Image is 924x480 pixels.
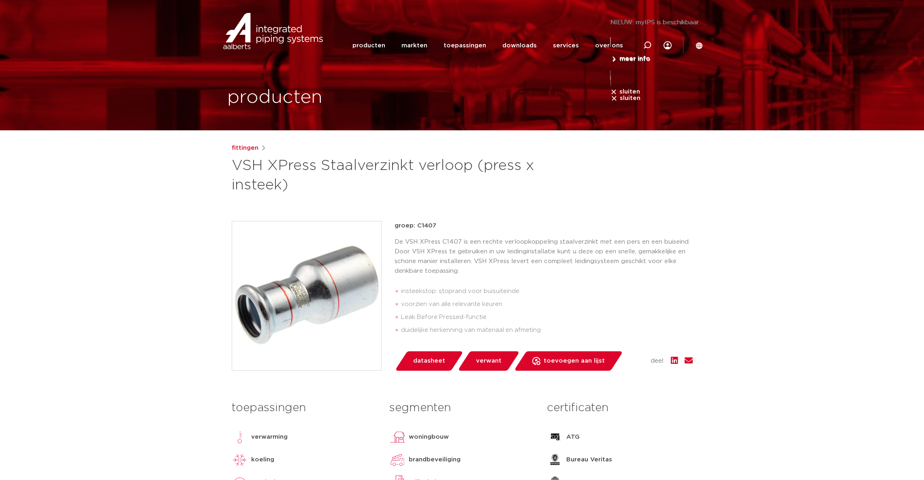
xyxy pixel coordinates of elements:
[232,429,248,445] img: verwarming
[409,432,449,442] p: woningbouw
[401,298,693,311] li: voorzien van alle relevante keuren
[389,400,535,416] h3: segmenten
[651,356,664,366] span: deel:
[251,432,288,442] p: verwarming
[401,311,693,324] li: Leak Before Pressed-functie
[389,452,405,468] img: brandbeveiliging
[251,455,274,465] p: koeling
[544,355,605,367] span: toevoegen aan lijst
[232,143,258,153] a: fittingen
[413,355,445,367] span: datasheet
[395,237,693,276] p: De VSH XPress C1407 is een rechte verloopkoppeling staalverzinkt met een pers en een buiseind. Do...
[620,95,640,101] span: sluiten
[476,355,501,367] span: verwant
[566,432,580,442] p: ATG
[401,324,693,337] li: duidelijke herkenning van materiaal en afmeting
[232,400,377,416] h3: toepassingen
[232,452,248,468] img: koeling
[566,455,612,465] p: Bureau Veritas
[547,452,563,468] img: Bureau Veritas
[610,56,651,63] a: meer info
[401,285,693,298] li: insteekstop: stoprand voor buisuiteinde
[395,221,693,231] p: groep: C1407
[232,156,536,195] h1: VSH XPress Staalverzinkt verloop (press x insteek)
[389,429,405,445] img: woningbouw
[547,400,692,416] h3: certificaten
[457,351,520,371] a: verwant
[409,455,461,465] p: brandbeveiliging
[610,95,640,102] a: sluiten
[547,429,563,445] img: ATG
[395,351,463,371] a: datasheet
[610,19,699,25] span: NIEUW: myIPS is beschikbaar
[620,56,651,62] span: meer info
[232,221,381,370] img: Product Image for VSH XPress Staalverzinkt verloop (press x insteek)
